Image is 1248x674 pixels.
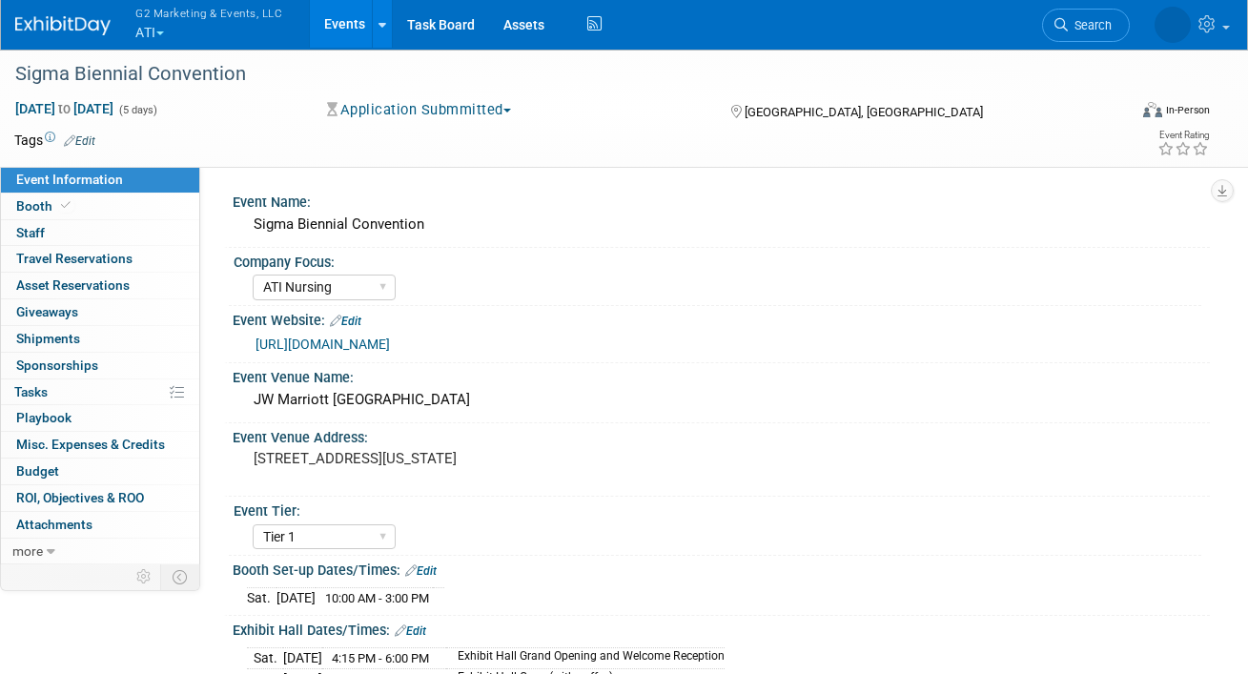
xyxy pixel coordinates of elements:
[330,315,361,328] a: Edit
[1,299,199,325] a: Giveaways
[16,225,45,240] span: Staff
[128,564,161,589] td: Personalize Event Tab Strip
[332,651,429,665] span: 4:15 PM - 6:00 PM
[254,450,619,467] pre: [STREET_ADDRESS][US_STATE]
[1,405,199,431] a: Playbook
[1,167,199,193] a: Event Information
[16,517,92,532] span: Attachments
[1,353,199,378] a: Sponsorships
[64,134,95,148] a: Edit
[247,648,283,669] td: Sat.
[117,104,157,116] span: (5 days)
[283,648,322,669] td: [DATE]
[446,648,725,669] td: Exhibit Hall Grand Opening and Welcome Reception
[256,337,390,352] a: [URL][DOMAIN_NAME]
[161,564,200,589] td: Toggle Event Tabs
[247,385,1196,415] div: JW Marriott [GEOGRAPHIC_DATA]
[247,210,1196,239] div: Sigma Biennial Convention
[233,423,1210,447] div: Event Venue Address:
[233,616,1210,641] div: Exhibit Hall Dates/Times:
[233,556,1210,581] div: Booth Set-up Dates/Times:
[320,100,519,120] button: Application Submmitted
[1034,99,1210,128] div: Event Format
[1143,102,1162,117] img: Format-Inperson.png
[1,194,199,219] a: Booth
[1,485,199,511] a: ROI, Objectives & ROO
[233,363,1210,387] div: Event Venue Name:
[16,172,123,187] span: Event Information
[16,304,78,319] span: Giveaways
[16,331,80,346] span: Shipments
[234,497,1201,521] div: Event Tier:
[233,188,1210,212] div: Event Name:
[15,16,111,35] img: ExhibitDay
[1,246,199,272] a: Travel Reservations
[16,437,165,452] span: Misc. Expenses & Credits
[1,539,199,564] a: more
[1042,9,1130,42] a: Search
[1,326,199,352] a: Shipments
[1,220,199,246] a: Staff
[14,384,48,399] span: Tasks
[14,131,95,150] td: Tags
[405,564,437,578] a: Edit
[1,459,199,484] a: Budget
[16,357,98,373] span: Sponsorships
[1165,103,1210,117] div: In-Person
[16,198,74,214] span: Booth
[9,57,1108,92] div: Sigma Biennial Convention
[233,306,1210,331] div: Event Website:
[16,277,130,293] span: Asset Reservations
[55,101,73,116] span: to
[247,588,276,608] td: Sat.
[395,624,426,638] a: Edit
[1,432,199,458] a: Misc. Expenses & Credits
[16,463,59,479] span: Budget
[1157,131,1209,140] div: Event Rating
[234,248,1201,272] div: Company Focus:
[1,379,199,405] a: Tasks
[1,512,199,538] a: Attachments
[1068,18,1112,32] span: Search
[16,490,144,505] span: ROI, Objectives & ROO
[61,200,71,211] i: Booth reservation complete
[135,3,282,23] span: G2 Marketing & Events, LLC
[14,100,114,117] span: [DATE] [DATE]
[16,410,72,425] span: Playbook
[12,543,43,559] span: more
[325,591,429,605] span: 10:00 AM - 3:00 PM
[16,251,133,266] span: Travel Reservations
[1155,7,1191,43] img: Nora McQuillan
[745,105,983,119] span: [GEOGRAPHIC_DATA], [GEOGRAPHIC_DATA]
[1,273,199,298] a: Asset Reservations
[276,588,316,608] td: [DATE]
